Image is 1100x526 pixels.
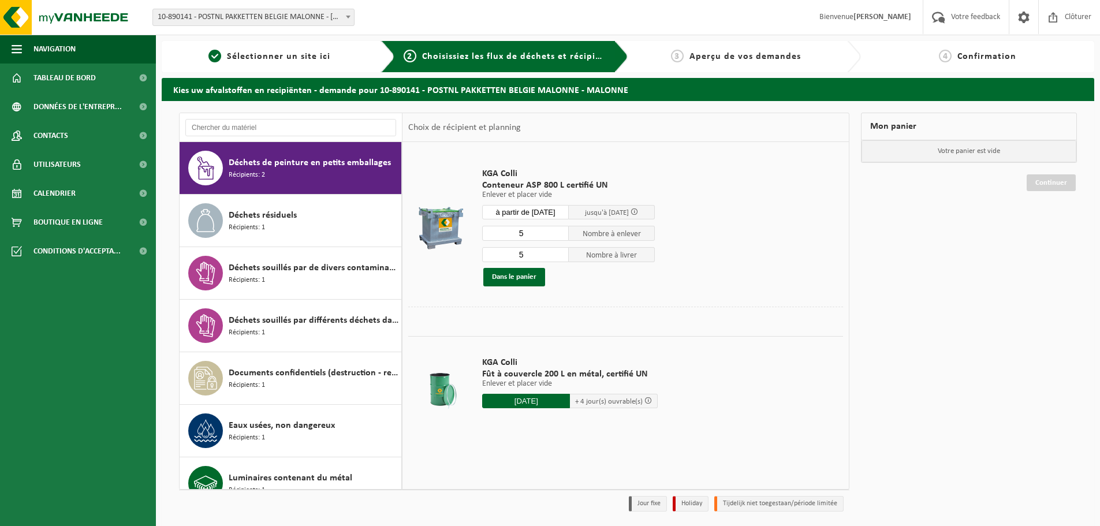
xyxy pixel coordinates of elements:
span: 3 [671,50,684,62]
button: Luminaires contenant du métal Récipients: 1 [180,457,402,510]
span: Données de l'entrepr... [33,92,122,121]
span: Navigation [33,35,76,64]
li: Jour fixe [629,496,667,512]
input: Chercher du matériel [185,119,396,136]
span: 10-890141 - POSTNL PAKKETTEN BELGIE MALONNE - MALONNE [152,9,355,26]
p: Enlever et placer vide [482,191,655,199]
button: Déchets résiduels Récipients: 1 [180,195,402,247]
button: Déchets de peinture en petits emballages Récipients: 2 [180,142,402,195]
button: Déchets souillés par différents déchets dangereux Récipients: 1 [180,300,402,352]
span: Récipients: 1 [229,327,265,338]
span: Boutique en ligne [33,208,103,237]
span: Documents confidentiels (destruction - recyclage) [229,366,398,380]
span: Luminaires contenant du métal [229,471,352,485]
span: 10-890141 - POSTNL PAKKETTEN BELGIE MALONNE - MALONNE [153,9,354,25]
button: Documents confidentiels (destruction - recyclage) Récipients: 1 [180,352,402,405]
span: Récipients: 1 [229,380,265,391]
a: Continuer [1027,174,1076,191]
button: Dans le panier [483,268,545,286]
span: Sélectionner un site ici [227,52,330,61]
span: Contacts [33,121,68,150]
span: Nombre à enlever [569,226,655,241]
span: Récipients: 1 [229,432,265,443]
span: jusqu'à [DATE] [585,209,629,217]
span: Déchets de peinture en petits emballages [229,156,391,170]
span: Confirmation [957,52,1016,61]
li: Holiday [673,496,709,512]
button: Déchets souillés par de divers contaminants non dangereux Récipients: 1 [180,247,402,300]
li: Tijdelijk niet toegestaan/période limitée [714,496,844,512]
span: Choisissiez les flux de déchets et récipients [422,52,614,61]
h2: Kies uw afvalstoffen en recipiënten - demande pour 10-890141 - POSTNL PAKKETTEN BELGIE MALONNE - ... [162,78,1094,100]
span: 2 [404,50,416,62]
span: + 4 jour(s) ouvrable(s) [575,398,643,405]
span: Fût à couvercle 200 L en métal, certifié UN [482,368,658,380]
span: Récipients: 1 [229,222,265,233]
span: Déchets résiduels [229,208,297,222]
span: Déchets souillés par de divers contaminants non dangereux [229,261,398,275]
span: Déchets souillés par différents déchets dangereux [229,314,398,327]
span: Récipients: 2 [229,170,265,181]
span: Conteneur ASP 800 L certifié UN [482,180,655,191]
span: Utilisateurs [33,150,81,179]
span: Récipients: 1 [229,485,265,496]
span: KGA Colli [482,357,658,368]
span: Calendrier [33,179,76,208]
div: Choix de récipient et planning [402,113,527,142]
span: 4 [939,50,952,62]
span: Conditions d'accepta... [33,237,121,266]
div: Mon panier [861,113,1077,140]
input: Sélectionnez date [482,394,570,408]
span: Récipients: 1 [229,275,265,286]
span: 1 [208,50,221,62]
span: Eaux usées, non dangereux [229,419,335,432]
p: Enlever et placer vide [482,380,658,388]
a: 1Sélectionner un site ici [167,50,372,64]
p: Votre panier est vide [862,140,1076,162]
strong: [PERSON_NAME] [853,13,911,21]
span: Tableau de bord [33,64,96,92]
input: Sélectionnez date [482,205,569,219]
span: Aperçu de vos demandes [689,52,801,61]
button: Eaux usées, non dangereux Récipients: 1 [180,405,402,457]
span: Nombre à livrer [569,247,655,262]
span: KGA Colli [482,168,655,180]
